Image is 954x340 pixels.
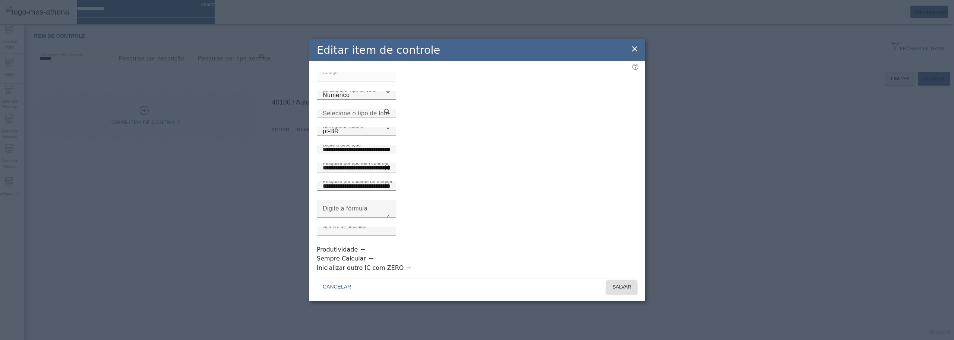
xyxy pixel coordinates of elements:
[323,179,392,184] mat-label: Pesquise por unidade de medida
[323,163,390,172] input: Number
[323,283,351,291] span: CANCELAR
[323,224,366,229] mat-label: Número de decimais
[317,254,367,263] label: Sempre Calcular
[323,143,361,147] mat-label: Digite a descrição
[323,109,390,118] input: Number
[323,161,388,166] mat-label: Pesquise por tipo item controle
[317,245,359,254] label: Produtividade
[323,70,338,75] mat-label: Código
[317,280,357,294] button: CANCELAR
[606,280,637,294] button: SALVAR
[323,205,367,212] mat-label: Digite a fórmula
[323,92,350,98] span: Numérico
[317,263,405,272] label: Inicializar outro IC com ZERO
[323,182,390,191] input: Number
[323,128,339,134] span: pt-BR
[612,283,631,291] span: SALVAR
[323,110,389,116] mat-label: Selecione o tipo de lote
[317,42,440,58] h2: Editar item de controle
